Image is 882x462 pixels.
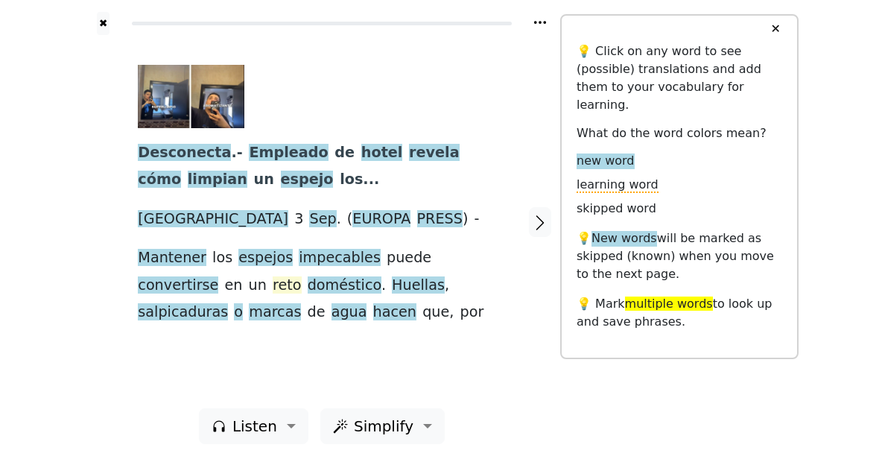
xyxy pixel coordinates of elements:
[212,249,232,268] span: los
[475,210,480,229] span: -
[373,303,416,322] span: hacen
[308,303,326,322] span: de
[254,171,274,189] span: un
[445,276,449,295] span: ,
[188,171,247,189] span: limpian
[334,144,355,162] span: de
[97,12,110,35] button: ✖
[238,249,293,268] span: espejos
[409,144,460,162] span: revela
[273,276,302,295] span: reto
[138,171,181,189] span: cómo
[199,408,308,444] button: Listen
[577,177,659,193] span: learning word
[422,303,449,322] span: que
[577,295,782,331] p: 💡 Mark to look up and save phrases.
[237,144,243,162] span: -
[392,276,445,295] span: Huellas
[381,276,386,295] span: .
[138,65,244,128] img: fotonoticia_20250903125059_1200.jpg
[340,171,363,189] span: los
[299,249,381,268] span: impecables
[331,303,367,322] span: agua
[577,126,782,140] h6: What do the word colors mean?
[577,201,656,217] span: skipped word
[337,210,341,229] span: .
[460,303,484,322] span: por
[463,210,469,229] span: )
[308,276,381,295] span: doméstico
[577,42,782,114] p: 💡 Click on any word to see (possible) translations and add them to your vocabulary for learning.
[138,210,288,229] span: [GEOGRAPHIC_DATA]
[138,144,231,162] span: Desconecta
[231,144,236,162] span: .
[625,297,713,311] span: multiple words
[417,210,463,229] span: PRESS
[309,210,336,229] span: Sep
[249,144,328,162] span: Empleado
[591,231,657,247] span: New words
[138,276,218,295] span: convertirse
[320,408,445,444] button: Simplify
[138,249,206,268] span: Mantener
[354,415,413,437] span: Simplify
[249,303,301,322] span: marcas
[347,210,353,229] span: (
[138,303,228,322] span: salpicaduras
[234,303,243,322] span: o
[294,210,303,229] span: 3
[361,144,403,162] span: hotel
[387,249,431,268] span: puede
[577,154,634,169] span: new word
[449,303,454,322] span: ,
[281,171,334,189] span: espejo
[249,276,267,295] span: un
[577,230,782,283] p: 💡 will be marked as skipped (known) when you move to the next page.
[761,16,789,42] button: ✕
[363,171,379,189] span: ...
[232,415,277,437] span: Listen
[352,210,410,229] span: EUROPA
[224,276,242,295] span: en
